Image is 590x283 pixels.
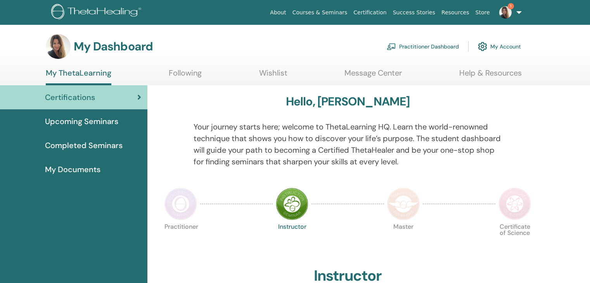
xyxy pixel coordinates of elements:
[46,34,71,59] img: default.jpg
[169,68,202,83] a: Following
[508,3,514,9] span: 1
[259,68,287,83] a: Wishlist
[276,224,308,256] p: Instructor
[45,116,118,127] span: Upcoming Seminars
[387,188,420,220] img: Master
[194,121,502,167] p: Your journey starts here; welcome to ThetaLearning HQ. Learn the world-renowned technique that sh...
[438,5,472,20] a: Resources
[45,91,95,103] span: Certifications
[45,164,100,175] span: My Documents
[74,40,153,53] h3: My Dashboard
[344,68,402,83] a: Message Center
[387,224,420,256] p: Master
[286,95,410,109] h3: Hello, [PERSON_NAME]
[498,224,531,256] p: Certificate of Science
[276,188,308,220] img: Instructor
[267,5,289,20] a: About
[164,224,197,256] p: Practitioner
[289,5,351,20] a: Courses & Seminars
[498,188,531,220] img: Certificate of Science
[459,68,522,83] a: Help & Resources
[387,38,459,55] a: Practitioner Dashboard
[51,4,144,21] img: logo.png
[499,6,512,19] img: default.jpg
[46,68,111,85] a: My ThetaLearning
[478,40,487,53] img: cog.svg
[350,5,389,20] a: Certification
[387,43,396,50] img: chalkboard-teacher.svg
[478,38,521,55] a: My Account
[45,140,123,151] span: Completed Seminars
[390,5,438,20] a: Success Stories
[472,5,493,20] a: Store
[164,188,197,220] img: Practitioner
